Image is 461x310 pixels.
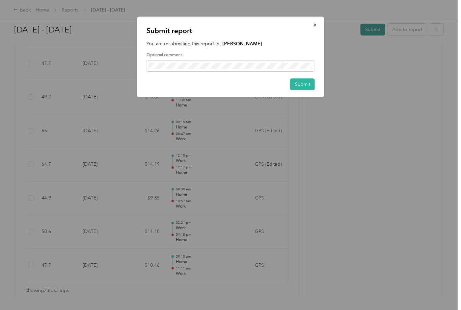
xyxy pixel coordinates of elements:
button: Submit [290,78,315,90]
p: You are resubmitting this report to: [146,40,315,47]
label: Optional comment [146,52,315,58]
strong: [PERSON_NAME] [222,41,262,47]
iframe: Everlance-gr Chat Button Frame [423,272,461,310]
p: Submit report [146,26,315,35]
